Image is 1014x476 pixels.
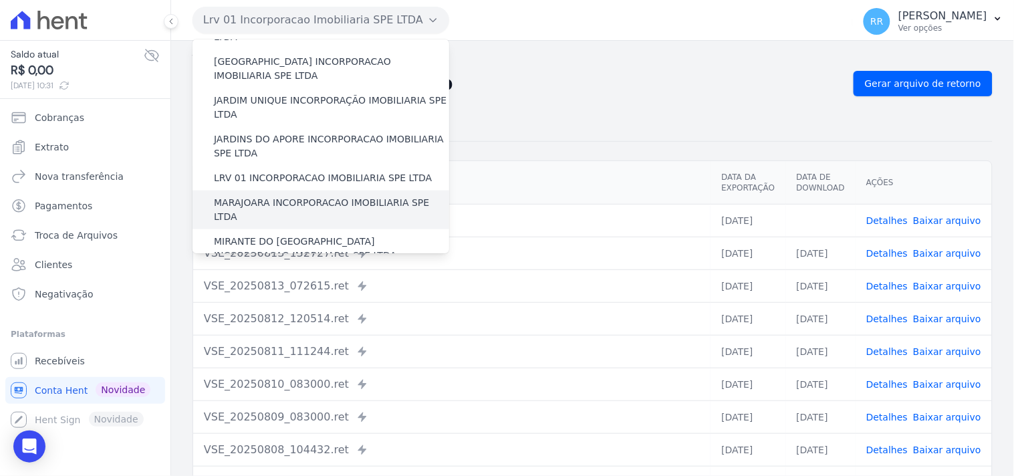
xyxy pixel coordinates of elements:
[35,287,94,301] span: Negativação
[35,170,124,183] span: Nova transferência
[786,161,856,205] th: Data de Download
[711,302,785,335] td: [DATE]
[866,346,908,357] a: Detalhes
[193,51,993,66] nav: Breadcrumb
[913,314,981,324] a: Baixar arquivo
[786,400,856,433] td: [DATE]
[711,161,785,205] th: Data da Exportação
[786,237,856,269] td: [DATE]
[913,412,981,423] a: Baixar arquivo
[913,445,981,455] a: Baixar arquivo
[11,326,160,342] div: Plataformas
[204,213,700,229] div: VSE_20250814_103134.ret
[913,379,981,390] a: Baixar arquivo
[35,111,84,124] span: Cobranças
[35,258,72,271] span: Clientes
[856,161,992,205] th: Ações
[913,248,981,259] a: Baixar arquivo
[866,281,908,291] a: Detalhes
[214,94,449,122] label: JARDIM UNIQUE INCORPORAÇÃO IMOBILIARIA SPE LTDA
[204,344,700,360] div: VSE_20250811_111244.ret
[5,348,165,374] a: Recebíveis
[870,17,883,26] span: RR
[11,80,144,92] span: [DATE] 10:31
[711,368,785,400] td: [DATE]
[866,379,908,390] a: Detalhes
[96,382,150,397] span: Novidade
[854,71,993,96] a: Gerar arquivo de retorno
[214,171,432,185] label: LRV 01 INCORPORACAO IMOBILIARIA SPE LTDA
[35,354,85,368] span: Recebíveis
[5,163,165,190] a: Nova transferência
[711,400,785,433] td: [DATE]
[11,47,144,62] span: Saldo atual
[786,433,856,466] td: [DATE]
[5,134,165,160] a: Extrato
[204,376,700,392] div: VSE_20250810_083000.ret
[204,409,700,425] div: VSE_20250809_083000.ret
[204,245,700,261] div: VSE_20250813_132727.ret
[866,314,908,324] a: Detalhes
[866,445,908,455] a: Detalhes
[866,215,908,226] a: Detalhes
[11,62,144,80] span: R$ 0,00
[898,9,987,23] p: [PERSON_NAME]
[786,269,856,302] td: [DATE]
[913,281,981,291] a: Baixar arquivo
[786,335,856,368] td: [DATE]
[711,335,785,368] td: [DATE]
[193,7,449,33] button: Lrv 01 Incorporacao Imobiliaria SPE LTDA
[5,193,165,219] a: Pagamentos
[214,132,449,160] label: JARDINS DO APORE INCORPORACAO IMOBILIARIA SPE LTDA
[35,199,92,213] span: Pagamentos
[5,377,165,404] a: Conta Hent Novidade
[5,281,165,308] a: Negativação
[5,251,165,278] a: Clientes
[711,237,785,269] td: [DATE]
[786,368,856,400] td: [DATE]
[204,278,700,294] div: VSE_20250813_072615.ret
[193,161,711,205] th: Arquivo
[786,302,856,335] td: [DATE]
[13,431,45,463] div: Open Intercom Messenger
[5,104,165,131] a: Cobranças
[204,442,700,458] div: VSE_20250808_104432.ret
[204,311,700,327] div: VSE_20250812_120514.ret
[5,222,165,249] a: Troca de Arquivos
[866,248,908,259] a: Detalhes
[866,412,908,423] a: Detalhes
[865,77,981,90] span: Gerar arquivo de retorno
[913,215,981,226] a: Baixar arquivo
[913,346,981,357] a: Baixar arquivo
[35,384,88,397] span: Conta Hent
[853,3,1014,40] button: RR [PERSON_NAME] Ver opções
[711,204,785,237] td: [DATE]
[711,269,785,302] td: [DATE]
[35,140,69,154] span: Extrato
[898,23,987,33] p: Ver opções
[35,229,118,242] span: Troca de Arquivos
[11,104,160,433] nav: Sidebar
[711,433,785,466] td: [DATE]
[214,235,449,263] label: MIRANTE DO [GEOGRAPHIC_DATA] INCORPORACAO IMOBILIARIA SPE LTDA
[214,196,449,224] label: MARAJOARA INCORPORACAO IMOBILIARIA SPE LTDA
[214,55,449,83] label: [GEOGRAPHIC_DATA] INCORPORACAO IMOBILIARIA SPE LTDA
[193,74,843,93] h2: Exportações de Retorno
